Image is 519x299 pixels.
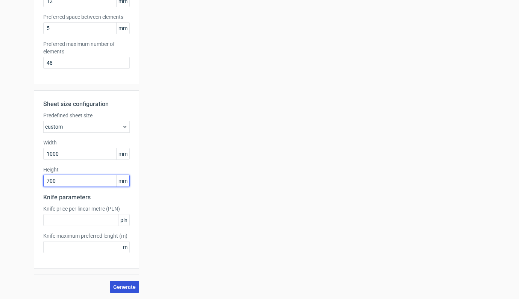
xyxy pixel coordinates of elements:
span: Generate [113,284,136,290]
h2: Knife parameters [43,193,130,202]
div: custom [43,121,130,133]
label: Preferred space between elements [43,13,130,21]
input: custom [43,175,130,187]
input: custom [43,148,130,160]
label: Height [43,166,130,173]
label: Preferred maximum number of elements [43,40,130,55]
label: Knife price per linear metre (PLN) [43,205,130,212]
label: Width [43,139,130,146]
label: Knife maximum preferred lenght (m) [43,232,130,240]
label: Predefined sheet size [43,112,130,119]
h2: Sheet size configuration [43,100,130,109]
span: mm [116,148,129,159]
span: pln [118,214,129,226]
span: mm [116,23,129,34]
button: Generate [110,281,139,293]
span: m [121,241,129,253]
span: mm [116,175,129,187]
